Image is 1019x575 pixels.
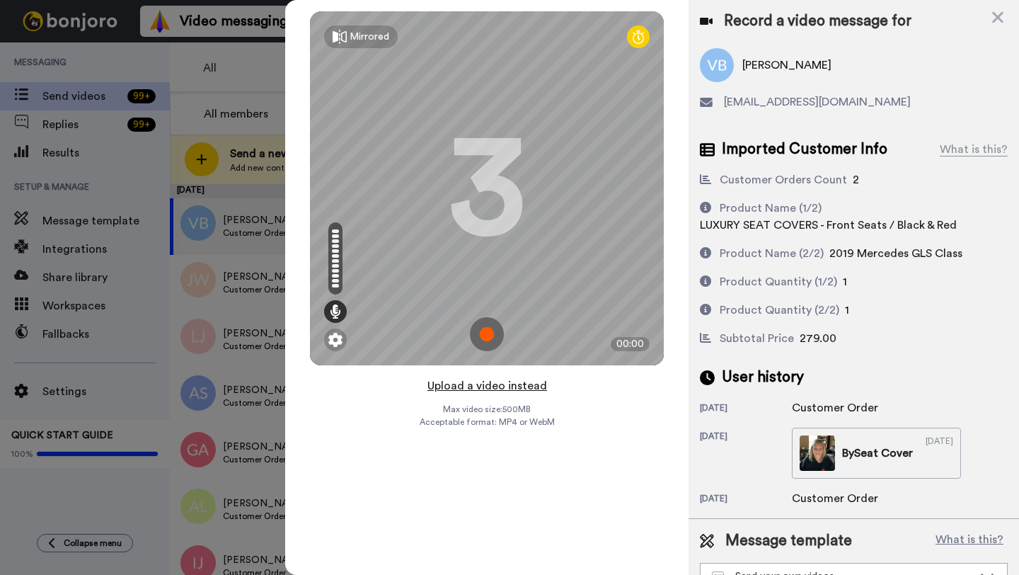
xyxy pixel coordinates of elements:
[720,273,837,290] div: Product Quantity (1/2)
[720,302,839,319] div: Product Quantity (2/2)
[800,333,836,344] span: 279.00
[940,141,1008,158] div: What is this?
[720,200,822,217] div: Product Name (1/2)
[845,304,849,316] span: 1
[926,435,953,471] div: [DATE]
[328,333,342,347] img: ic_gear.svg
[931,530,1008,552] button: What is this?
[443,404,531,415] span: Max video size: 500 MB
[720,330,794,347] div: Subtotal Price
[724,93,911,110] span: [EMAIL_ADDRESS][DOMAIN_NAME]
[420,416,555,428] span: Acceptable format: MP4 or WebM
[423,377,551,395] button: Upload a video instead
[700,402,792,416] div: [DATE]
[611,337,650,351] div: 00:00
[792,490,878,507] div: Customer Order
[700,493,792,507] div: [DATE]
[700,220,957,231] span: LUXURY SEAT COVERS - Front Seats / Black & Red
[722,139,887,160] span: Imported Customer Info
[842,445,913,462] div: By Seat Cover
[470,317,504,351] img: ic_record_start.svg
[725,530,852,552] span: Message template
[792,399,878,416] div: Customer Order
[722,367,804,388] span: User history
[853,174,859,186] span: 2
[800,435,835,471] img: 562de188-0992-4545-a412-28fd1086ff48-thumb.jpg
[829,248,962,259] span: 2019 Mercedes GLS Class
[448,135,526,241] div: 3
[700,431,792,479] div: [DATE]
[720,171,847,188] div: Customer Orders Count
[720,245,824,262] div: Product Name (2/2)
[843,276,847,287] span: 1
[792,428,961,479] a: BySeat Cover[DATE]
